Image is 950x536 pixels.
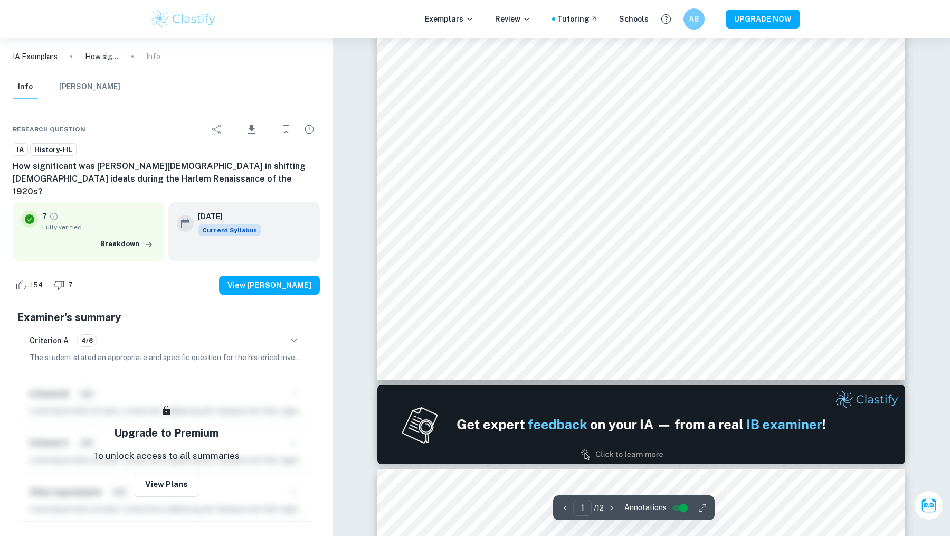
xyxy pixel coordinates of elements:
[24,280,49,290] span: 154
[299,119,320,140] div: Report issue
[93,449,240,463] p: To unlock access to all summaries
[13,76,38,99] button: Info
[198,224,261,236] div: This exemplar is based on the current syllabus. Feel free to refer to it for inspiration/ideas wh...
[150,8,217,30] img: Clastify logo
[619,13,649,25] a: Schools
[146,51,160,62] p: Info
[657,10,675,28] button: Help and Feedback
[13,145,27,155] span: IA
[206,119,227,140] div: Share
[726,10,800,29] button: UPGRADE NOW
[17,309,316,325] h5: Examiner's summary
[85,51,119,62] p: How significant was [PERSON_NAME][DEMOGRAPHIC_DATA] in shifting [DEMOGRAPHIC_DATA] ideals during ...
[31,145,76,155] span: History-HL
[230,116,273,143] div: Download
[425,13,474,25] p: Exemplars
[13,160,320,198] h6: How significant was [PERSON_NAME][DEMOGRAPHIC_DATA] in shifting [DEMOGRAPHIC_DATA] ideals during ...
[198,224,261,236] span: Current Syllabus
[42,211,47,222] p: 7
[13,277,49,294] div: Like
[78,336,97,345] span: 4/6
[275,119,297,140] div: Bookmark
[594,502,604,514] p: / 12
[495,13,531,25] p: Review
[13,125,85,134] span: Research question
[114,425,218,441] h5: Upgrade to Premium
[49,212,59,221] a: Grade fully verified
[624,502,667,513] span: Annotations
[30,143,77,156] a: History-HL
[688,13,700,25] h6: AB
[30,335,69,346] h6: Criterion A
[377,385,905,464] img: Ad
[98,236,156,252] button: Breakdown
[30,352,303,363] p: The student stated an appropriate and specific question for the historical investigation, however...
[51,277,79,294] div: Dislike
[198,211,253,222] h6: [DATE]
[557,13,598,25] a: Tutoring
[62,280,79,290] span: 7
[59,76,120,99] button: [PERSON_NAME]
[13,143,28,156] a: IA
[219,276,320,295] button: View [PERSON_NAME]
[13,51,58,62] a: IA Exemplars
[42,222,156,232] span: Fully verified
[683,8,705,30] button: AB
[914,491,944,520] button: Ask Clai
[134,472,199,497] button: View Plans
